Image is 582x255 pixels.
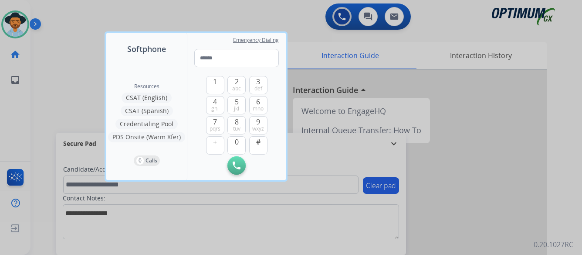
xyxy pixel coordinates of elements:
span: + [213,137,217,147]
span: Emergency Dialing [233,37,279,44]
button: CSAT (Spanish) [121,106,173,116]
span: ghi [211,105,219,112]
span: 7 [213,117,217,127]
span: jkl [234,105,239,112]
button: 9wxyz [249,116,267,134]
span: 8 [235,117,239,127]
span: 2 [235,76,239,87]
button: CSAT (English) [122,93,172,103]
button: 6mno [249,96,267,114]
span: Resources [134,83,159,90]
span: tuv [233,125,240,132]
button: 3def [249,76,267,94]
button: Credentialing Pool [115,119,178,129]
p: 0 [136,157,144,165]
span: 3 [256,76,260,87]
span: pqrs [210,125,220,132]
span: 6 [256,96,260,107]
span: 1 [213,76,217,87]
button: 0 [227,136,246,155]
p: Calls [145,157,157,165]
span: wxyz [252,125,264,132]
span: 0 [235,137,239,147]
button: 0Calls [134,155,160,166]
button: 4ghi [206,96,224,114]
img: call-button [233,162,240,169]
span: 5 [235,96,239,107]
button: PDS Onsite (Warm Xfer) [108,132,185,142]
button: + [206,136,224,155]
p: 0.20.1027RC [534,239,573,250]
span: Softphone [127,43,166,55]
button: 1 [206,76,224,94]
span: def [254,85,262,92]
button: 7pqrs [206,116,224,134]
button: 5jkl [227,96,246,114]
button: 2abc [227,76,246,94]
span: abc [232,85,241,92]
span: mno [253,105,264,112]
span: 9 [256,117,260,127]
span: 4 [213,96,217,107]
button: 8tuv [227,116,246,134]
span: # [256,137,261,147]
button: # [249,136,267,155]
